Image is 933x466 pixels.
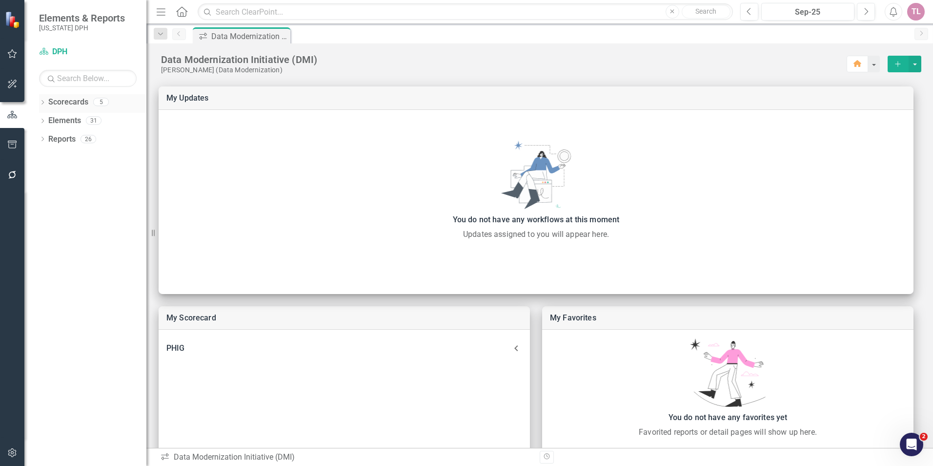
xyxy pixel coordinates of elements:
button: Search [682,5,730,19]
a: Scorecards [48,97,88,108]
div: You do not have any favorites yet [547,411,909,424]
a: My Updates [166,93,209,103]
small: [US_STATE] DPH [39,24,125,32]
div: Sep-25 [765,6,851,18]
a: Elements [48,115,81,127]
input: Search ClearPoint... [198,3,733,21]
div: You do not have any workflows at this moment [163,213,909,227]
a: DPH [39,46,137,58]
div: split button [888,56,921,72]
a: My Scorecard [166,313,216,322]
img: ClearPoint Strategy [5,11,22,28]
button: select merge strategy [888,56,909,72]
input: Search Below... [39,70,137,87]
button: Sep-25 [761,3,854,21]
div: [PERSON_NAME] (Data Modernization) [161,66,847,74]
button: TL [907,3,925,21]
div: Data Modernization Initiative (DMI) [211,30,288,42]
iframe: Intercom live chat [900,433,923,456]
button: select merge strategy [909,56,921,72]
a: My Favorites [550,313,596,322]
span: Elements & Reports [39,12,125,24]
span: Search [695,7,716,15]
div: PHIG [166,341,510,355]
div: Data Modernization Initiative (DMI) [161,53,847,66]
div: PHIG [159,338,530,359]
div: Updates assigned to you will appear here. [163,229,909,240]
div: 5 [93,98,109,106]
span: 2 [920,433,928,441]
div: 26 [81,135,96,143]
div: Data Modernization Initiative (DMI) [160,452,532,463]
div: 31 [86,117,101,125]
a: Reports [48,134,76,145]
div: Favorited reports or detail pages will show up here. [547,426,909,438]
